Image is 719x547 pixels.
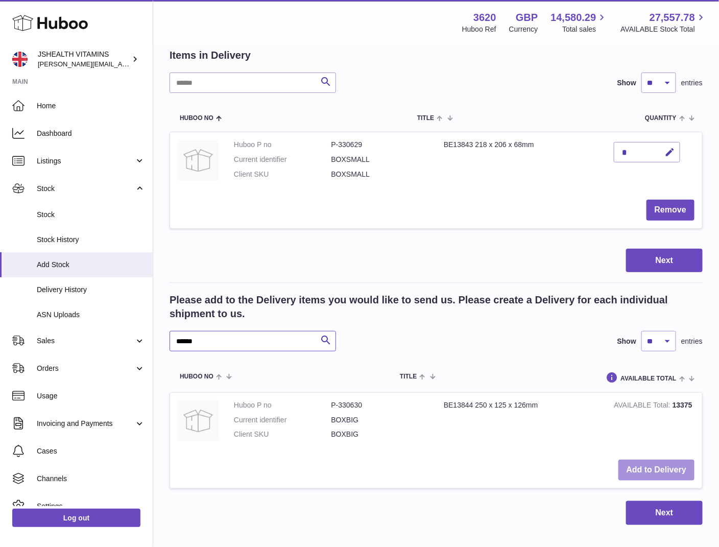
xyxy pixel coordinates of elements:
[37,446,145,456] span: Cases
[38,50,130,69] div: JSHEALTH VITAMINS
[37,156,134,166] span: Listings
[37,285,145,295] span: Delivery History
[37,101,145,111] span: Home
[509,25,538,34] div: Currency
[650,11,695,25] span: 27,557.78
[618,460,694,481] button: Add to Delivery
[400,373,417,380] span: Title
[620,25,707,34] span: AVAILABLE Stock Total
[516,11,538,25] strong: GBP
[170,49,251,62] h2: Items in Delivery
[180,373,213,380] span: Huboo no
[550,11,596,25] span: 14,580.29
[37,419,134,429] span: Invoicing and Payments
[614,401,672,412] strong: AVAILABLE Total
[37,474,145,484] span: Channels
[37,210,145,220] span: Stock
[621,375,677,382] span: AVAILABLE Total
[620,11,707,34] a: 27,557.78 AVAILABLE Stock Total
[180,115,213,122] span: Huboo no
[417,115,434,122] span: Title
[617,78,636,88] label: Show
[645,115,676,122] span: Quantity
[37,235,145,245] span: Stock History
[646,200,694,221] button: Remove
[178,140,219,181] img: BE13843 218 x 206 x 68mm
[37,184,134,194] span: Stock
[473,11,496,25] strong: 3620
[681,337,703,346] span: entries
[550,11,608,34] a: 14,580.29 Total sales
[37,310,145,320] span: ASN Uploads
[12,52,28,67] img: francesca@jshealthvitamins.com
[234,140,331,150] dt: Huboo P no
[37,260,145,270] span: Add Stock
[626,249,703,273] button: Next
[38,60,205,68] span: [PERSON_NAME][EMAIL_ADDRESS][DOMAIN_NAME]
[234,415,331,425] dt: Current identifier
[462,25,496,34] div: Huboo Ref
[37,129,145,138] span: Dashboard
[37,336,134,346] span: Sales
[234,400,331,410] dt: Huboo P no
[331,155,429,164] dd: BOXSMALL
[37,364,134,373] span: Orders
[681,78,703,88] span: entries
[331,415,429,425] dd: BOXBIG
[436,132,606,192] td: BE13843 218 x 206 x 68mm
[234,170,331,179] dt: Client SKU
[37,502,145,511] span: Settings
[234,155,331,164] dt: Current identifier
[617,337,636,346] label: Show
[331,400,429,410] dd: P-330630
[170,293,703,321] h2: Please add to the Delivery items you would like to send us. Please create a Delivery for each ind...
[626,501,703,525] button: Next
[331,170,429,179] dd: BOXSMALL
[234,430,331,439] dt: Client SKU
[436,393,606,453] td: BE13844 250 x 125 x 126mm
[562,25,608,34] span: Total sales
[37,391,145,401] span: Usage
[12,509,140,527] a: Log out
[331,140,429,150] dd: P-330629
[331,430,429,439] dd: BOXBIG
[178,400,219,441] img: BE13844 250 x 125 x 126mm
[606,393,702,453] td: 13375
